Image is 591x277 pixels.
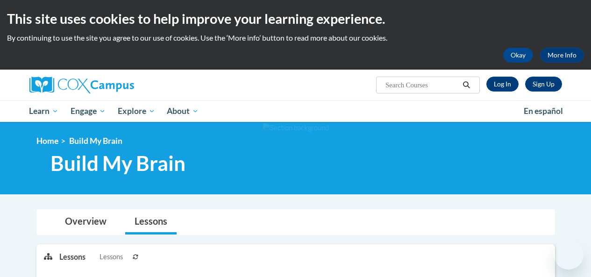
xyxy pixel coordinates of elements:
[7,33,584,43] p: By continuing to use the site you agree to our use of cookies. Use the ‘More info’ button to read...
[540,48,584,63] a: More Info
[29,77,134,93] img: Cox Campus
[29,77,198,93] a: Cox Campus
[69,136,122,146] span: Build My Brain
[118,106,155,117] span: Explore
[462,82,470,89] i: 
[125,210,177,234] a: Lessons
[524,106,563,116] span: En español
[112,100,161,122] a: Explore
[29,106,58,117] span: Learn
[56,210,116,234] a: Overview
[50,151,185,176] span: Build My Brain
[518,101,569,121] a: En español
[59,252,85,262] p: Lessons
[503,48,533,63] button: Okay
[161,100,205,122] a: About
[71,106,106,117] span: Engage
[36,136,58,146] a: Home
[100,252,123,262] span: Lessons
[385,79,459,91] input: Search Courses
[7,9,584,28] h2: This site uses cookies to help improve your learning experience.
[486,77,519,92] a: Log In
[22,100,569,122] div: Main menu
[554,240,584,270] iframe: Button to launch messaging window
[263,123,329,133] img: Section background
[459,79,473,91] button: Search
[167,106,199,117] span: About
[23,100,65,122] a: Learn
[525,77,562,92] a: Register
[64,100,112,122] a: Engage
